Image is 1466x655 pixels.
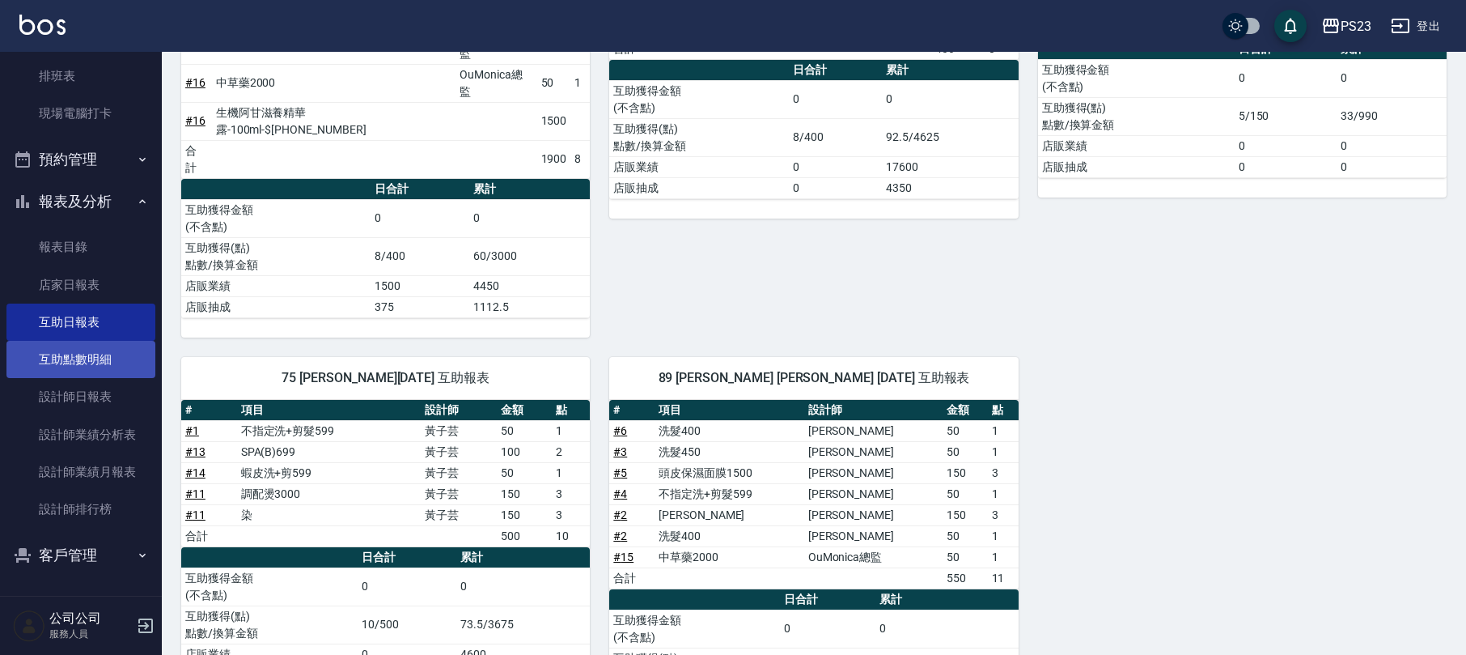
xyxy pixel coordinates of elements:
[609,400,1018,589] table: a dense table
[943,441,988,462] td: 50
[237,420,421,441] td: 不指定洗+剪髮599
[552,462,590,483] td: 1
[655,547,804,568] td: 中草藥2000
[6,453,155,491] a: 設計師業績月報表
[655,400,804,421] th: 項目
[421,504,497,525] td: 黃子芸
[237,400,421,421] th: 項目
[421,420,497,441] td: 黃子芸
[358,547,456,568] th: 日合計
[609,610,780,648] td: 互助獲得金額 (不含點)
[804,441,943,462] td: [PERSON_NAME]
[629,370,998,386] span: 89 [PERSON_NAME] [PERSON_NAME] [DATE] 互助報表
[609,80,789,118] td: 互助獲得金額 (不含點)
[469,179,591,200] th: 累計
[1038,39,1447,178] table: a dense table
[1384,11,1447,41] button: 登出
[1038,156,1235,177] td: 店販抽成
[552,525,590,547] td: 10
[613,551,633,564] a: #15
[237,462,421,483] td: 蝦皮洗+剪599
[237,441,421,462] td: SPA(B)699
[655,462,804,483] td: 頭皮保濕面膜1500
[456,606,590,644] td: 73.5/3675
[780,610,875,648] td: 0
[655,483,804,504] td: 不指定洗+剪髮599
[469,199,591,237] td: 0
[1315,10,1378,43] button: PS23
[497,420,553,441] td: 50
[882,60,1018,81] th: 累計
[552,504,590,525] td: 3
[49,610,132,627] h5: 公司公司
[988,462,1019,483] td: 3
[1038,135,1235,156] td: 店販業績
[613,487,627,500] a: #4
[609,177,789,198] td: 店販抽成
[185,445,205,458] a: #13
[358,606,456,644] td: 10/500
[882,156,1018,177] td: 17600
[469,275,591,296] td: 4450
[1235,156,1337,177] td: 0
[804,504,943,525] td: [PERSON_NAME]
[456,568,590,606] td: 0
[943,547,988,568] td: 50
[181,179,590,318] table: a dense table
[6,378,155,415] a: 設計師日報表
[988,400,1019,421] th: 點
[181,568,358,606] td: 互助獲得金額 (不含點)
[613,466,627,479] a: #5
[655,525,804,547] td: 洗髮400
[613,424,627,437] a: #6
[609,568,655,589] td: 合計
[371,179,469,200] th: 日合計
[6,138,155,181] button: 預約管理
[804,462,943,483] td: [PERSON_NAME]
[181,140,212,178] td: 合計
[181,606,358,644] td: 互助獲得(點) 點數/換算金額
[943,420,988,441] td: 50
[789,80,882,118] td: 0
[185,466,205,479] a: #14
[6,266,155,304] a: 店家日報表
[988,504,1019,525] td: 3
[421,462,497,483] td: 黃子芸
[497,462,553,483] td: 50
[371,275,469,296] td: 1500
[181,199,371,237] td: 互助獲得金額 (不含點)
[943,483,988,504] td: 50
[6,304,155,341] a: 互助日報表
[421,483,497,504] td: 黃子芸
[537,64,571,102] td: 50
[497,400,553,421] th: 金額
[988,420,1019,441] td: 1
[421,400,497,421] th: 設計師
[1235,59,1337,97] td: 0
[371,199,469,237] td: 0
[49,627,132,641] p: 服務人員
[804,547,943,568] td: OuMonica總監
[655,504,804,525] td: [PERSON_NAME]
[6,534,155,576] button: 客戶管理
[988,441,1019,462] td: 1
[185,487,205,500] a: #11
[497,483,553,504] td: 150
[552,400,590,421] th: 點
[371,237,469,275] td: 8/400
[212,102,456,140] td: 生機阿甘滋養精華露-100ml-$[PHONE_NUMBER]
[552,441,590,462] td: 2
[1235,135,1337,156] td: 0
[1038,59,1235,97] td: 互助獲得金額 (不含點)
[613,508,627,521] a: #2
[455,64,536,102] td: OuMonica總監
[804,400,943,421] th: 設計師
[497,504,553,525] td: 150
[655,441,804,462] td: 洗髮450
[875,589,1019,610] th: 累計
[789,177,882,198] td: 0
[1337,135,1447,156] td: 0
[201,370,570,386] span: 75 [PERSON_NAME][DATE] 互助報表
[1274,10,1307,42] button: save
[882,177,1018,198] td: 4350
